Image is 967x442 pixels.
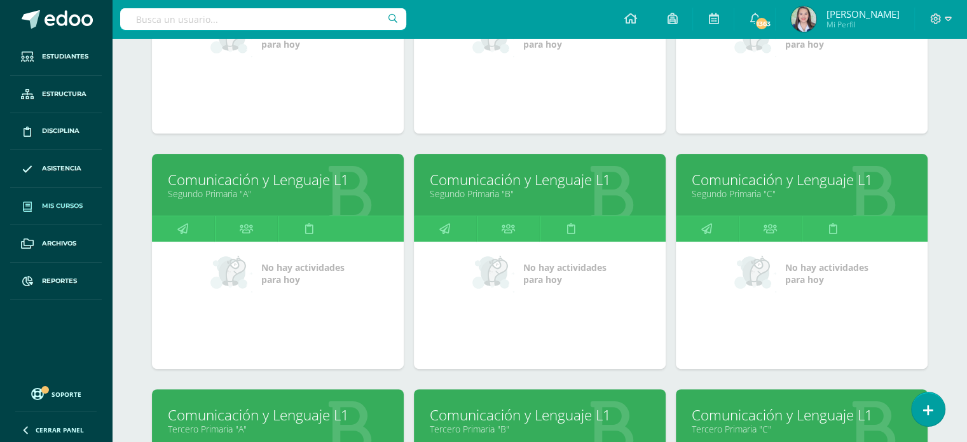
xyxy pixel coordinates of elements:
[791,6,816,32] img: 1ce4f04f28ed9ad3a58b77722272eac1.png
[42,126,79,136] span: Disciplina
[692,170,912,190] a: Comunicación y Lenguaje L1
[755,17,769,31] span: 1363
[120,8,406,30] input: Busca un usuario...
[10,263,102,300] a: Reportes
[261,261,345,286] span: No hay actividades para hoy
[430,423,650,435] a: Tercero Primaria "B"
[210,19,252,57] img: no_activities_small.png
[10,188,102,225] a: Mis cursos
[168,170,388,190] a: Comunicación y Lenguaje L1
[472,19,514,57] img: no_activities_small.png
[42,201,83,211] span: Mis cursos
[785,26,868,50] span: No hay actividades para hoy
[430,170,650,190] a: Comunicación y Lenguaje L1
[10,113,102,151] a: Disciplina
[785,261,868,286] span: No hay actividades para hoy
[168,423,388,435] a: Tercero Primaria "A"
[15,385,97,402] a: Soporte
[430,188,650,200] a: Segundo Primaria "B"
[523,261,607,286] span: No hay actividades para hoy
[692,423,912,435] a: Tercero Primaria "C"
[826,19,899,30] span: Mi Perfil
[42,238,76,249] span: Archivos
[42,52,88,62] span: Estudiantes
[10,225,102,263] a: Archivos
[692,188,912,200] a: Segundo Primaria "C"
[261,26,345,50] span: No hay actividades para hoy
[523,26,607,50] span: No hay actividades para hoy
[692,405,912,425] a: Comunicación y Lenguaje L1
[210,254,252,293] img: no_activities_small.png
[42,89,86,99] span: Estructura
[168,405,388,425] a: Comunicación y Lenguaje L1
[826,8,899,20] span: [PERSON_NAME]
[10,150,102,188] a: Asistencia
[430,405,650,425] a: Comunicación y Lenguaje L1
[168,188,388,200] a: Segundo Primaria "A"
[51,390,81,399] span: Soporte
[42,276,77,286] span: Reportes
[36,425,84,434] span: Cerrar panel
[734,254,776,293] img: no_activities_small.png
[42,163,81,174] span: Asistencia
[734,19,776,57] img: no_activities_small.png
[10,76,102,113] a: Estructura
[472,254,514,293] img: no_activities_small.png
[10,38,102,76] a: Estudiantes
